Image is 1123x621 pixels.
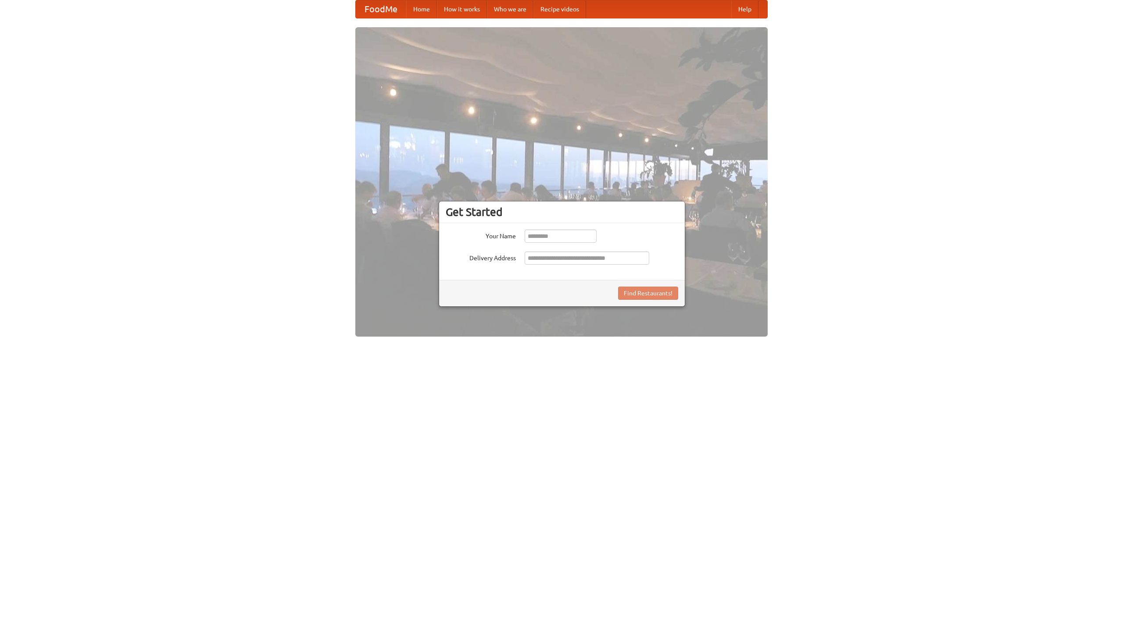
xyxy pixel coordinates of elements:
label: Delivery Address [446,251,516,262]
h3: Get Started [446,205,678,219]
a: Recipe videos [533,0,586,18]
a: How it works [437,0,487,18]
label: Your Name [446,230,516,241]
a: FoodMe [356,0,406,18]
a: Who we are [487,0,533,18]
a: Home [406,0,437,18]
button: Find Restaurants! [618,287,678,300]
a: Help [731,0,758,18]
